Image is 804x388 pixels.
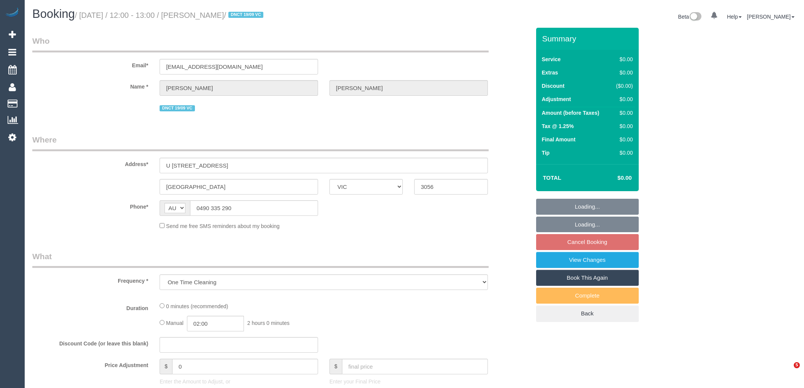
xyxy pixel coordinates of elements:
span: DNCT 19/09 VC [160,105,195,111]
div: $0.00 [613,109,633,117]
a: Book This Again [536,270,639,286]
label: Amount (before Taxes) [542,109,599,117]
div: $0.00 [613,149,633,157]
label: Phone* [27,200,154,211]
a: Beta [678,14,702,20]
span: Send me free SMS reminders about my booking [166,223,280,229]
h4: $0.00 [595,175,631,181]
img: Automaid Logo [5,8,20,18]
img: New interface [689,12,701,22]
label: Address* [27,158,154,168]
label: Email* [27,59,154,69]
label: Name * [27,80,154,90]
legend: Where [32,134,489,151]
span: Manual [166,320,184,326]
legend: Who [32,35,489,52]
strong: Total [543,174,562,181]
span: DNCT 19/09 VC [228,12,264,18]
label: Tax @ 1.25% [542,122,574,130]
div: $0.00 [613,122,633,130]
span: / [224,11,266,19]
a: Back [536,306,639,321]
span: $ [329,359,342,374]
label: Frequency * [27,274,154,285]
input: First Name* [160,80,318,96]
h3: Summary [542,34,635,43]
span: $ [160,359,172,374]
label: Adjustment [542,95,571,103]
p: Enter the Amount to Adjust, or [160,378,318,385]
div: $0.00 [613,55,633,63]
legend: What [32,251,489,268]
span: 2 hours 0 minutes [247,320,290,326]
label: Tip [542,149,550,157]
div: $0.00 [613,136,633,143]
label: Extras [542,69,558,76]
label: Discount Code (or leave this blank) [27,337,154,347]
a: Help [727,14,742,20]
input: Post Code* [414,179,487,195]
div: ($0.00) [613,82,633,90]
input: Phone* [190,200,318,216]
label: Final Amount [542,136,576,143]
label: Price Adjustment [27,359,154,369]
label: Service [542,55,561,63]
div: $0.00 [613,69,633,76]
span: Booking [32,7,75,21]
span: 0 minutes (recommended) [166,303,228,309]
div: $0.00 [613,95,633,103]
input: Last Name* [329,80,488,96]
iframe: Intercom live chat [778,362,796,380]
small: / [DATE] / 12:00 - 13:00 / [PERSON_NAME] [75,11,266,19]
input: final price [342,359,488,374]
label: Duration [27,302,154,312]
input: Suburb* [160,179,318,195]
a: [PERSON_NAME] [747,14,795,20]
span: 5 [794,362,800,368]
a: View Changes [536,252,639,268]
input: Email* [160,59,318,74]
label: Discount [542,82,565,90]
p: Enter your Final Price [329,378,488,385]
